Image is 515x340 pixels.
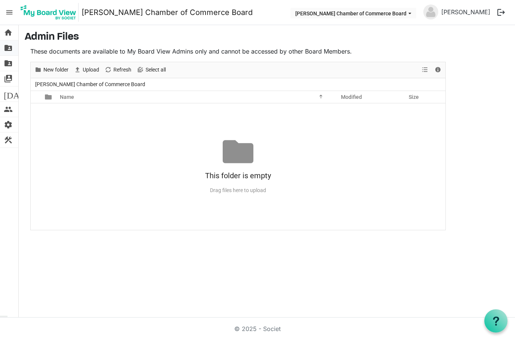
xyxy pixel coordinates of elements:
[423,4,438,19] img: no-profile-picture.svg
[33,65,70,75] button: New folder
[102,62,134,78] div: Refresh
[433,65,443,75] button: Details
[4,25,13,40] span: home
[290,8,416,18] button: Sherman Chamber of Commerce Board dropdownbutton
[43,65,69,75] span: New folder
[60,94,74,100] span: Name
[420,65,429,75] button: View dropdownbutton
[4,102,13,117] span: people
[493,4,509,20] button: logout
[18,3,82,22] a: My Board View Logo
[31,184,445,197] div: Drag files here to upload
[4,117,13,132] span: settings
[73,65,101,75] button: Upload
[113,65,132,75] span: Refresh
[409,94,419,100] span: Size
[82,5,253,20] a: [PERSON_NAME] Chamber of Commerce Board
[4,71,13,86] span: switch_account
[134,62,168,78] div: Select all
[135,65,167,75] button: Select all
[419,62,432,78] div: View
[145,65,167,75] span: Select all
[438,4,493,19] a: [PERSON_NAME]
[4,133,13,148] span: construction
[32,62,71,78] div: New folder
[4,56,13,71] span: folder_shared
[4,40,13,55] span: folder_shared
[4,86,33,101] span: [DATE]
[82,65,100,75] span: Upload
[234,325,281,333] a: © 2025 - Societ
[103,65,133,75] button: Refresh
[71,62,102,78] div: Upload
[432,62,444,78] div: Details
[30,47,446,56] p: These documents are available to My Board View Admins only and cannot be accessed by other Board ...
[31,167,445,184] div: This folder is empty
[18,3,79,22] img: My Board View Logo
[34,80,147,89] span: [PERSON_NAME] Chamber of Commerce Board
[25,31,509,44] h3: Admin Files
[341,94,362,100] span: Modified
[2,5,16,19] span: menu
